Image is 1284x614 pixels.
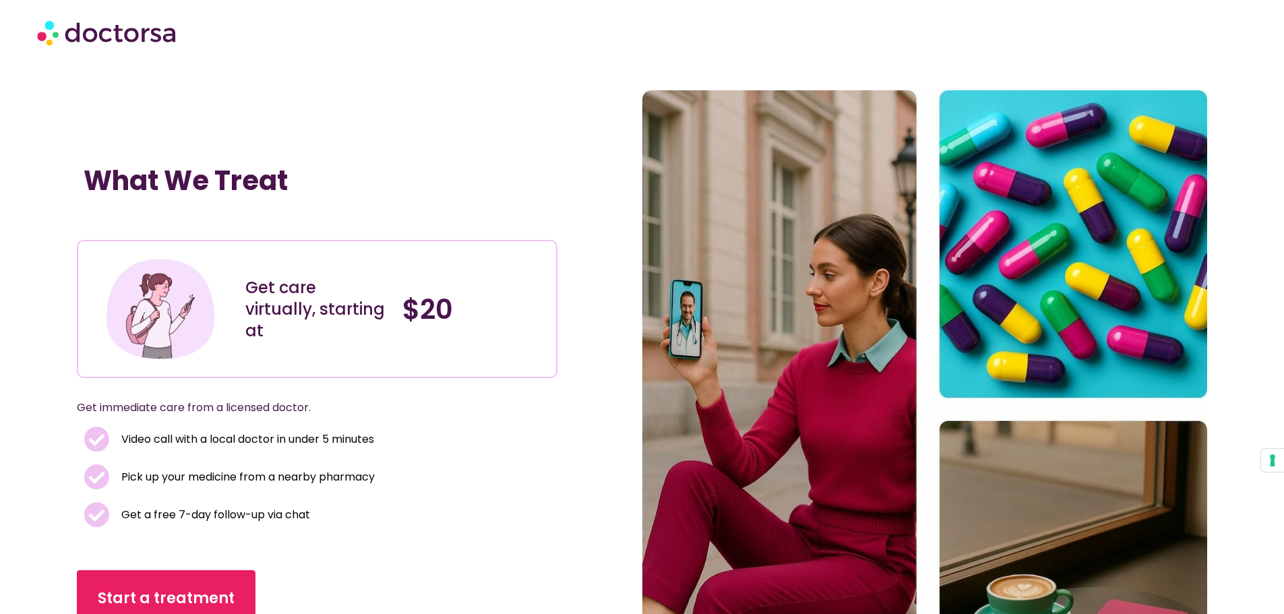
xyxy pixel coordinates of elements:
span: Video call with a local doctor in under 5 minutes [118,430,374,449]
div: Get care virtually, starting at [245,277,389,342]
span: Get a free 7-day follow-up via chat [118,505,310,524]
p: Get immediate care from a licensed doctor. [77,398,524,417]
span: Start a treatment [98,588,235,609]
h4: $20 [402,293,546,326]
span: Pick up your medicine from a nearby pharmacy [118,468,375,487]
button: Your consent preferences for tracking technologies [1261,449,1284,472]
img: Illustration depicting a young woman in a casual outfit, engaged with her smartphone. She has a p... [103,251,218,366]
h1: What We Treat [84,164,550,197]
iframe: Customer reviews powered by Trustpilot [84,210,286,226]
